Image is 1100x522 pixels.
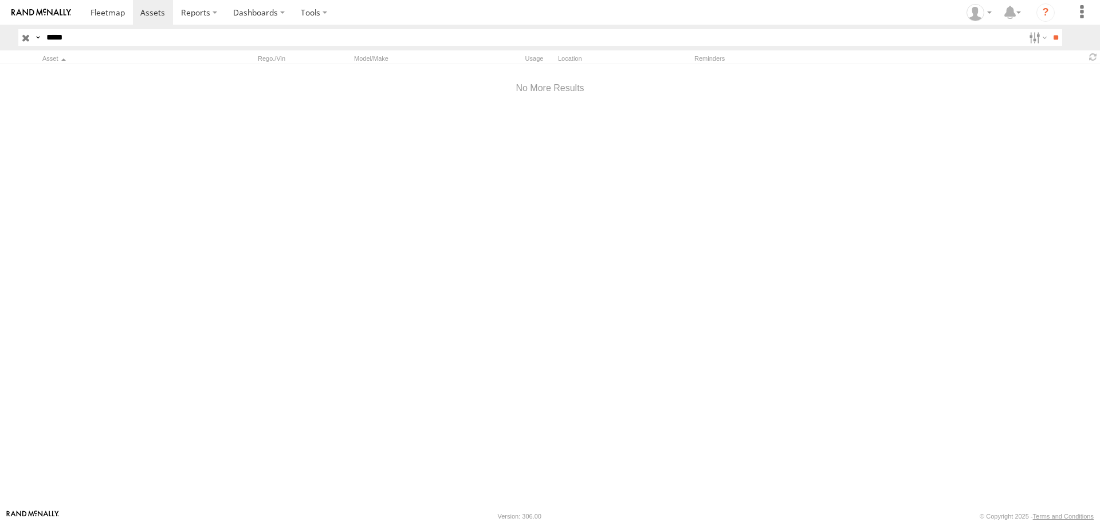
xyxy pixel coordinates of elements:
div: Usage [462,54,553,62]
div: Hayley Petersen [962,4,996,21]
a: Visit our Website [6,511,59,522]
img: rand-logo.svg [11,9,71,17]
div: Reminders [694,54,878,62]
div: Version: 306.00 [498,513,541,520]
label: Search Filter Options [1024,29,1049,46]
span: Refresh [1086,52,1100,62]
i: ? [1036,3,1055,22]
div: Model/Make [354,54,457,62]
div: Location [558,54,690,62]
div: © Copyright 2025 - [980,513,1094,520]
div: Click to Sort [42,54,203,62]
label: Search Query [33,29,42,46]
a: Terms and Conditions [1033,513,1094,520]
div: Rego./Vin [258,54,349,62]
